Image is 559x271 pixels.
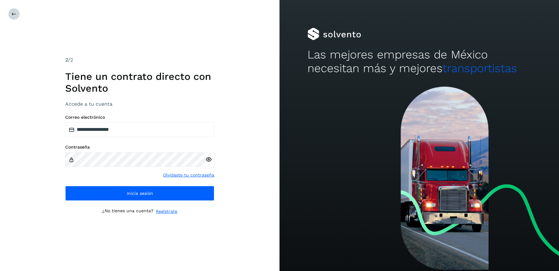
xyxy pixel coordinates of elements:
[307,48,531,76] h2: Las mejores empresas de México necesitan más y mejores
[65,115,214,120] label: Correo electrónico
[443,62,517,75] span: transportistas
[102,208,153,215] p: ¿No tienes una cuenta?
[163,172,214,178] a: Olvidaste tu contraseña
[65,145,214,150] label: Contraseña
[156,208,177,215] a: Regístrate
[65,57,68,63] span: 2
[127,191,153,195] span: Inicia sesión
[65,56,214,64] div: /2
[65,71,214,94] h1: Tiene un contrato directo con Solvento
[65,101,214,107] h3: Accede a tu cuenta
[65,186,214,201] button: Inicia sesión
